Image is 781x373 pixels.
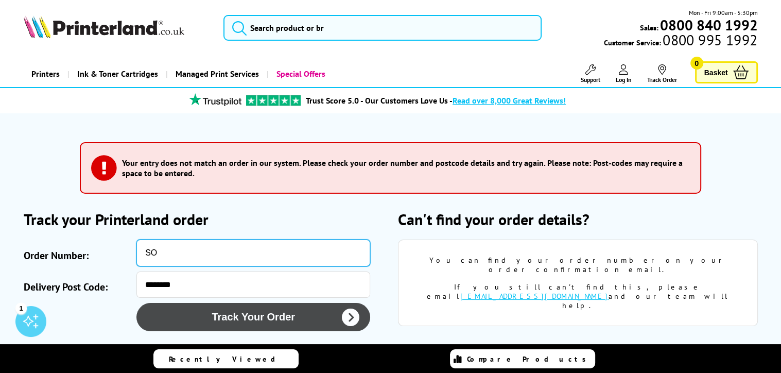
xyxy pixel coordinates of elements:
a: Ink & Toner Cartridges [67,61,166,87]
input: eg: SOA123456 or SO123456 [136,240,370,266]
span: 0 [690,57,703,70]
span: Recently Viewed [169,354,286,364]
h2: Can't find your order details? [398,209,758,229]
a: Special Offers [267,61,333,87]
a: Support [581,64,600,83]
a: Recently Viewed [153,349,299,368]
h3: Your entry does not match an order in our system. Please check your order number and postcode det... [122,158,685,178]
a: Basket 0 [695,61,758,83]
label: Order Number: [24,245,132,266]
a: Compare Products [450,349,595,368]
span: Ink & Toner Cartridges [77,61,158,87]
span: 0800 995 1992 [661,35,757,45]
button: Track Your Order [136,303,370,331]
a: 0800 840 1992 [658,20,758,30]
a: Printerland Logo [24,15,211,40]
a: Trust Score 5.0 - Our Customers Love Us -Read over 8,000 Great Reviews! [306,95,566,106]
span: Log In [616,76,632,83]
a: Printers [24,61,67,87]
span: Compare Products [467,354,592,364]
span: Support [581,76,600,83]
label: Delivery Post Code: [24,277,132,298]
img: Printerland Logo [24,15,184,38]
span: Basket [704,65,728,79]
a: Track Order [647,64,677,83]
span: Customer Service: [604,35,757,47]
b: 0800 840 1992 [660,15,758,35]
span: Mon - Fri 9:00am - 5:30pm [689,8,758,18]
div: You can find your order number on your order confirmation email. [414,256,742,274]
span: Sales: [640,23,658,32]
input: Search product or br [223,15,542,41]
a: [EMAIL_ADDRESS][DOMAIN_NAME] [460,292,609,301]
div: 1 [15,302,27,314]
span: Read over 8,000 Great Reviews! [453,95,566,106]
div: If you still can't find this, please email and our team will help. [414,282,742,310]
h2: Track your Printerland order [24,209,384,229]
a: Managed Print Services [166,61,267,87]
img: trustpilot rating [184,93,246,106]
a: Log In [616,64,632,83]
img: trustpilot rating [246,95,301,106]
